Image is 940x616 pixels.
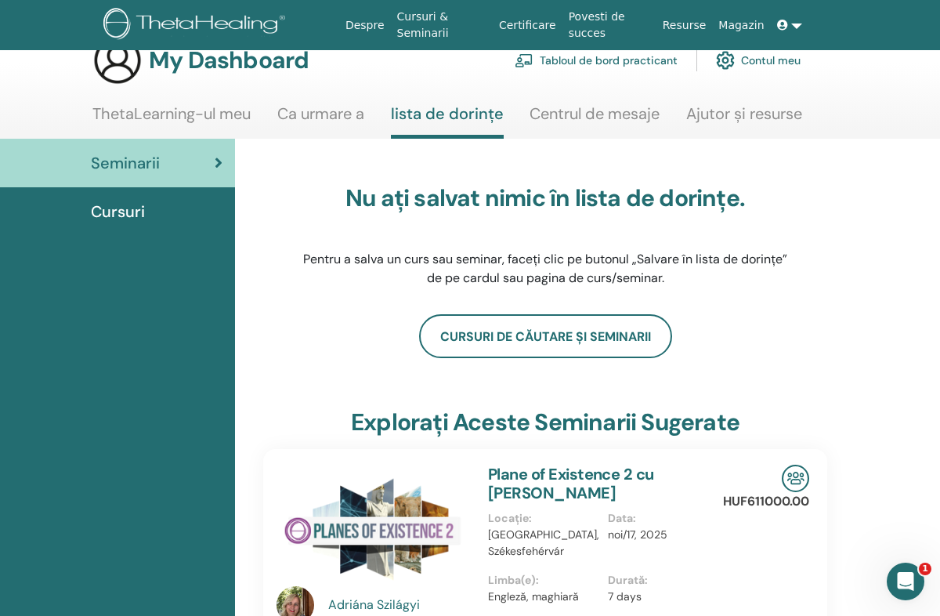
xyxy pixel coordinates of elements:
[339,11,391,40] a: Despre
[782,465,809,492] img: In-Person Seminar
[515,53,533,67] img: chalkboard-teacher.svg
[608,510,718,527] p: Data :
[488,589,598,605] p: Engleză, maghiară
[608,572,718,589] p: Durată :
[351,408,739,437] h3: Explorați aceste seminarii sugerate
[103,8,291,43] img: logo.png
[716,47,735,74] img: cog.svg
[919,563,931,575] span: 1
[419,314,672,358] a: Cursuri de căutare și seminarii
[488,572,598,589] p: Limba(e) :
[723,492,809,511] p: HUF611000.00
[656,11,713,40] a: Resurse
[686,104,802,135] a: Ajutor și resurse
[391,104,504,139] a: lista de dorințe
[92,35,143,85] img: generic-user-icon.jpg
[530,104,660,135] a: Centrul de mesaje
[488,527,598,560] p: [GEOGRAPHIC_DATA], Székesfehérvár
[92,104,251,135] a: ThetaLearning-ul meu
[716,43,801,78] a: Contul meu
[887,563,924,600] iframe: Intercom live chat
[712,11,770,40] a: Magazin
[277,104,364,135] a: Ca urmare a
[608,527,718,543] p: noi/17, 2025
[328,596,473,614] a: Adriána Szilágyi
[91,200,145,223] span: Cursuri
[488,464,654,503] a: Plane of Existence 2 cu [PERSON_NAME]
[515,43,678,78] a: Tabloul de bord practicant
[91,151,160,175] span: Seminarii
[493,11,562,40] a: Certificare
[391,2,493,48] a: Cursuri & Seminarii
[277,465,469,591] img: Plane of Existence 2
[608,589,718,605] p: 7 days
[562,2,656,48] a: Povesti de succes
[298,184,792,212] h3: Nu ați salvat nimic în lista de dorințe.
[488,510,598,527] p: Locație :
[298,250,792,288] p: Pentru a salva un curs sau seminar, faceți clic pe butonul „Salvare în lista de dorințe” de pe ca...
[149,46,309,74] h3: My Dashboard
